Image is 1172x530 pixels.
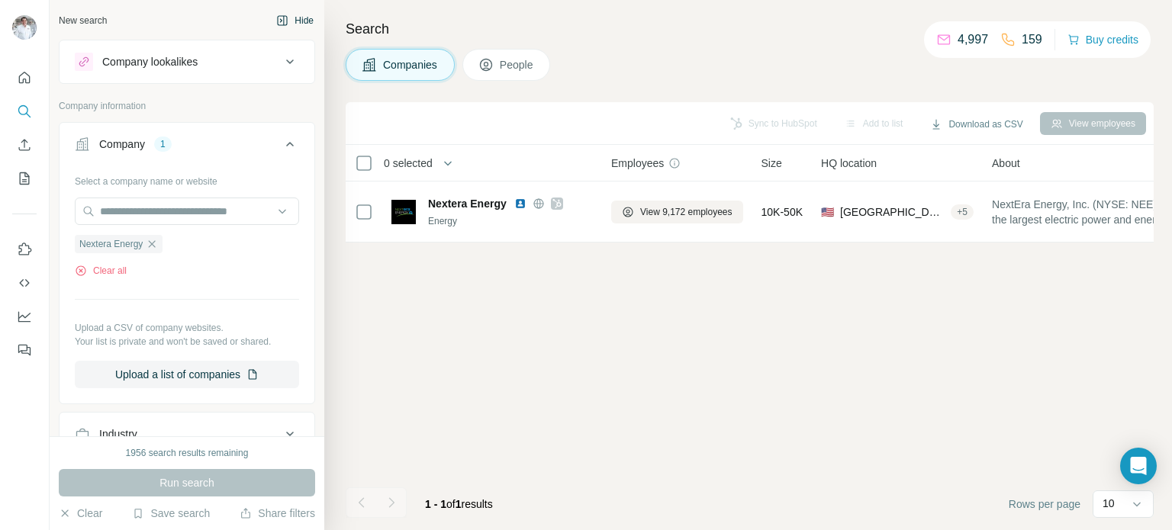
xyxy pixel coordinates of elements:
[425,498,493,510] span: results
[75,264,127,278] button: Clear all
[446,498,456,510] span: of
[456,498,462,510] span: 1
[425,498,446,510] span: 1 - 1
[12,336,37,364] button: Feedback
[514,198,526,210] img: LinkedIn logo
[1009,496,1080,512] span: Rows per page
[391,200,416,224] img: Logo of Nextera Energy
[12,131,37,159] button: Enrich CSV
[611,201,743,223] button: View 9,172 employees
[428,196,507,211] span: Nextera Energy
[75,335,299,349] p: Your list is private and won't be saved or shared.
[75,321,299,335] p: Upload a CSV of company websites.
[1103,496,1115,511] p: 10
[75,361,299,388] button: Upload a list of companies
[12,64,37,92] button: Quick start
[12,98,37,125] button: Search
[154,137,172,151] div: 1
[919,113,1033,136] button: Download as CSV
[266,9,324,32] button: Hide
[384,156,433,171] span: 0 selected
[992,156,1020,171] span: About
[500,57,535,72] span: People
[102,54,198,69] div: Company lookalikes
[99,137,145,152] div: Company
[1120,448,1157,484] div: Open Intercom Messenger
[761,156,782,171] span: Size
[12,15,37,40] img: Avatar
[1067,29,1138,50] button: Buy credits
[640,205,732,219] span: View 9,172 employees
[126,446,249,460] div: 1956 search results remaining
[59,506,102,521] button: Clear
[79,237,143,251] span: Nextera Energy
[821,156,877,171] span: HQ location
[958,31,988,49] p: 4,997
[12,165,37,192] button: My lists
[59,14,107,27] div: New search
[383,57,439,72] span: Companies
[59,99,315,113] p: Company information
[1022,31,1042,49] p: 159
[821,204,834,220] span: 🇺🇸
[99,426,137,442] div: Industry
[951,205,974,219] div: + 5
[12,303,37,330] button: Dashboard
[12,236,37,263] button: Use Surfe on LinkedIn
[840,204,945,220] span: [GEOGRAPHIC_DATA], [US_STATE]
[60,43,314,80] button: Company lookalikes
[60,126,314,169] button: Company1
[761,204,803,220] span: 10K-50K
[132,506,210,521] button: Save search
[12,269,37,297] button: Use Surfe API
[60,416,314,452] button: Industry
[240,506,315,521] button: Share filters
[611,156,664,171] span: Employees
[346,18,1154,40] h4: Search
[428,214,593,228] div: Energy
[75,169,299,188] div: Select a company name or website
